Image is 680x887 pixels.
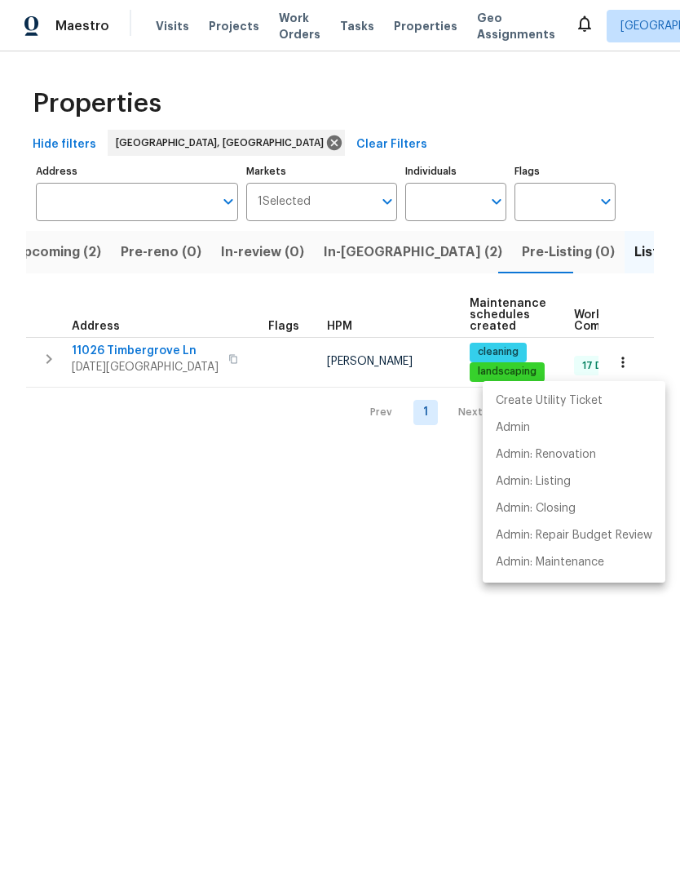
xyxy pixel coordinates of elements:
p: Admin: Repair Budget Review [496,527,652,544]
p: Create Utility Ticket [496,392,603,410]
p: Admin [496,419,530,437]
p: Admin: Closing [496,500,576,517]
p: Admin: Listing [496,473,571,490]
p: Admin: Maintenance [496,554,604,571]
p: Admin: Renovation [496,446,596,463]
